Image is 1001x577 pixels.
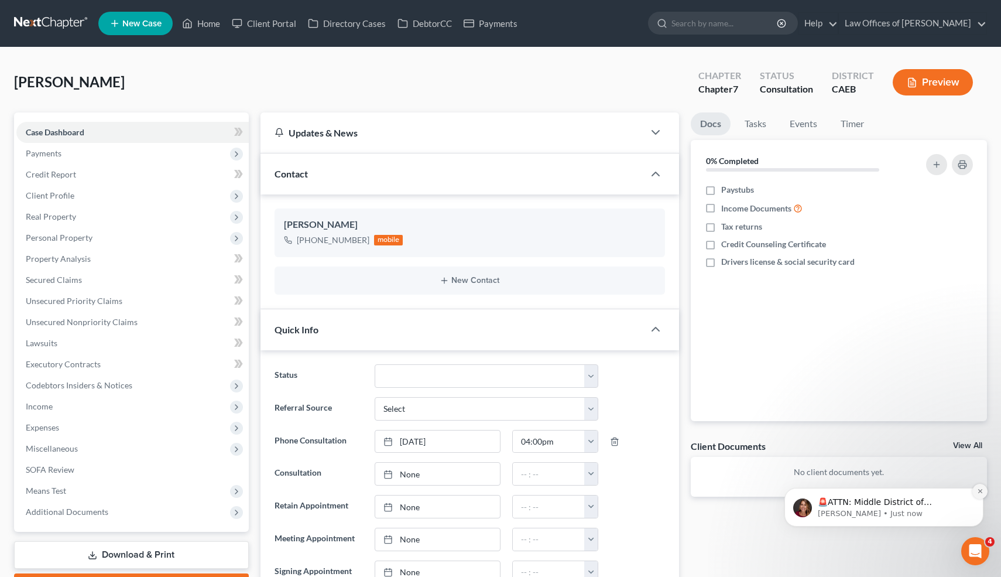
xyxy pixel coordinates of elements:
div: CAEB [832,83,874,96]
a: Property Analysis [16,248,249,269]
span: Quick Info [275,324,318,335]
div: Status [760,69,813,83]
a: None [375,528,499,551]
label: Consultation [269,462,369,486]
div: Updates & News [275,127,630,139]
span: Unsecured Priority Claims [26,296,122,306]
a: SOFA Review [16,459,249,480]
span: Drivers license & social security card [721,256,855,268]
input: -- : -- [513,431,585,453]
span: New Case [122,19,162,28]
span: Secured Claims [26,275,82,285]
span: 7 [733,83,738,94]
div: message notification from Katie, Just now. 🚨ATTN: Middle District of Florida The court has added ... [18,74,217,112]
p: Message from Katie, sent Just now [51,94,202,105]
label: Status [269,364,369,388]
input: -- : -- [513,496,585,518]
span: Executory Contracts [26,359,101,369]
span: Income [26,401,53,411]
span: Additional Documents [26,507,108,517]
a: Unsecured Nonpriority Claims [16,312,249,333]
span: Case Dashboard [26,127,84,137]
span: SOFA Review [26,465,74,474]
span: Codebtors Insiders & Notices [26,380,132,390]
span: [PERSON_NAME] [14,73,125,90]
span: Miscellaneous [26,443,78,453]
a: Tasks [735,112,776,135]
div: mobile [374,235,403,245]
span: Client Profile [26,190,74,200]
div: [PHONE_NUMBER] [297,234,369,246]
a: Unsecured Priority Claims [16,291,249,312]
a: Client Portal [226,13,302,34]
span: Contact [275,168,308,179]
label: Phone Consultation [269,430,369,453]
a: DebtorCC [392,13,458,34]
a: Directory Cases [302,13,392,34]
div: Consultation [760,83,813,96]
div: Chapter [698,69,741,83]
a: Secured Claims [16,269,249,291]
a: None [375,496,499,518]
button: New Contact [284,276,656,285]
input: -- : -- [513,463,585,485]
img: Profile image for Katie [26,84,45,103]
span: Income Documents [721,203,791,214]
input: Search by name... [671,12,779,34]
iframe: Intercom live chat [961,537,989,565]
div: [PERSON_NAME] [284,218,656,232]
div: District [832,69,874,83]
span: Real Property [26,211,76,221]
span: Property Analysis [26,254,91,264]
span: Tax returns [721,221,762,233]
span: Unsecured Nonpriority Claims [26,317,138,327]
p: No client documents yet. [700,466,978,478]
a: Lawsuits [16,333,249,354]
strong: 0% Completed [706,156,759,166]
label: Referral Source [269,397,369,421]
a: Credit Report [16,164,249,185]
a: Docs [691,112,731,135]
div: Client Documents [691,440,766,452]
input: -- : -- [513,528,585,551]
a: Events [780,112,827,135]
span: Payments [26,148,61,158]
label: Retain Appointment [269,495,369,518]
span: Credit Report [26,169,76,179]
span: Lawsuits [26,338,57,348]
p: 🚨ATTN: Middle District of [US_STATE] The court has added a new Credit Counseling Field that we ne... [51,83,202,94]
span: Means Test [26,486,66,496]
a: None [375,463,499,485]
a: Executory Contracts [16,354,249,375]
a: Payments [458,13,523,34]
label: Meeting Appointment [269,528,369,551]
span: Credit Counseling Certificate [721,238,826,250]
span: Paystubs [721,184,754,196]
a: Download & Print [14,541,249,569]
button: Dismiss notification [205,70,221,85]
a: Timer [831,112,873,135]
span: Personal Property [26,233,92,243]
a: Case Dashboard [16,122,249,143]
a: [DATE] [375,431,499,453]
span: 4 [985,537,995,547]
div: Chapter [698,83,741,96]
a: Help [798,13,838,34]
span: Expenses [26,422,59,432]
iframe: Intercom notifications message [767,414,1001,545]
a: Law Offices of [PERSON_NAME] [839,13,986,34]
a: Home [176,13,226,34]
button: Preview [893,69,973,95]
